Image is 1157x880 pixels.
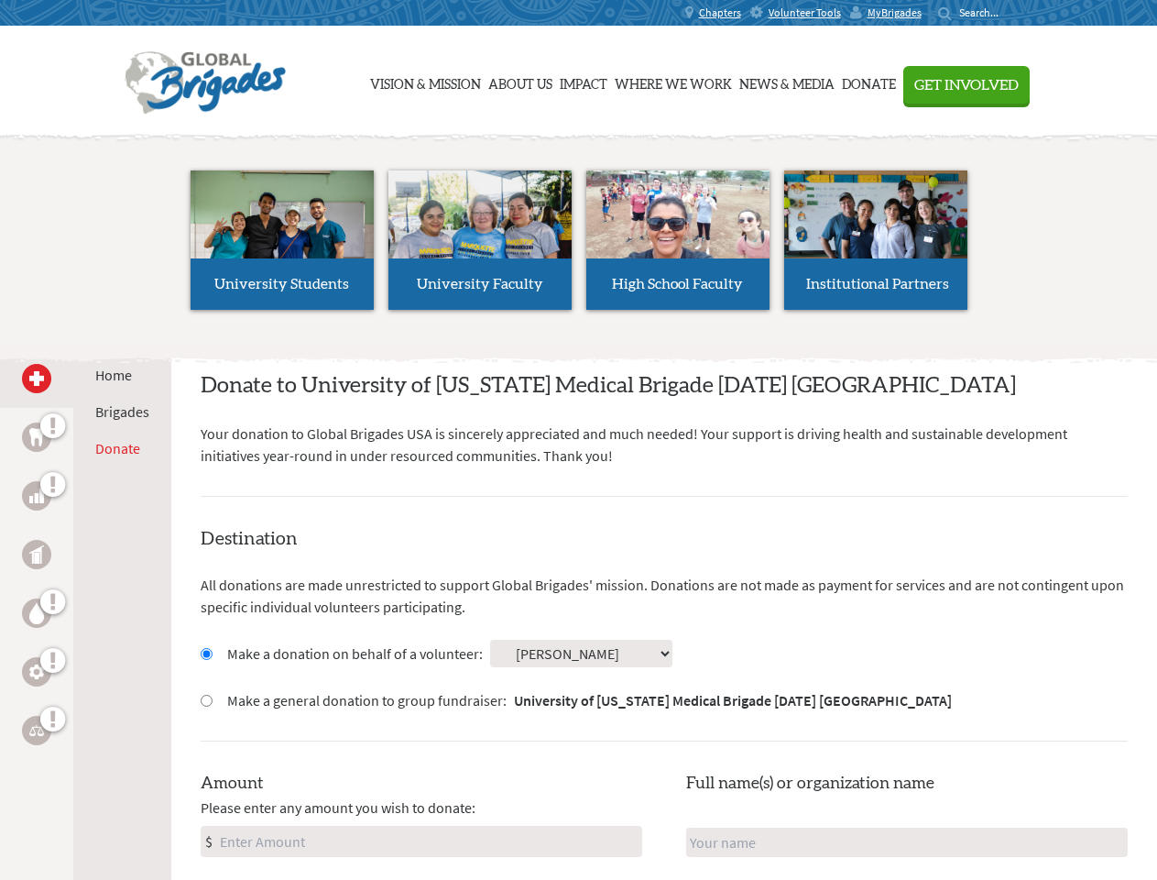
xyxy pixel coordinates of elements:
input: Enter Amount [216,827,641,856]
label: Full name(s) or organization name [686,771,934,797]
span: University Students [214,277,349,291]
img: Business [29,489,44,503]
p: All donations are made unrestricted to support Global Brigades' mission. Donations are not made a... [201,574,1128,618]
a: Legal Empowerment [22,716,51,745]
a: Home [95,366,132,384]
a: News & Media [739,36,835,127]
span: Institutional Partners [806,277,949,291]
img: Dental [29,428,44,445]
a: University Students [191,170,374,310]
div: $ [202,827,216,856]
span: Volunteer Tools [769,5,841,20]
input: Your name [686,828,1128,857]
img: Medical [29,371,44,386]
a: Impact [560,36,607,127]
span: Get Involved [914,78,1019,93]
button: Get Involved [903,66,1030,104]
a: Business [22,481,51,511]
span: Please enter any amount you wish to donate: [201,797,475,819]
input: Search... [959,5,1011,19]
a: Medical [22,364,51,393]
a: Vision & Mission [370,36,481,127]
a: Water [22,599,51,628]
a: Institutional Partners [784,170,967,310]
img: Global Brigades Logo [125,51,286,115]
a: Engineering [22,657,51,687]
a: Public Health [22,540,51,569]
h4: Destination [201,526,1128,552]
span: High School Faculty [612,277,743,291]
a: About Us [488,36,552,127]
img: Legal Empowerment [29,725,44,736]
img: menu_brigades_submenu_1.jpg [191,170,374,292]
label: Amount [201,771,264,797]
h2: Donate to University of [US_STATE] Medical Brigade [DATE] [GEOGRAPHIC_DATA] [201,371,1128,401]
li: Brigades [95,401,149,423]
span: University Faculty [417,277,543,291]
li: Home [95,364,149,386]
img: menu_brigades_submenu_4.jpg [784,170,967,292]
span: Chapters [699,5,741,20]
img: menu_brigades_submenu_3.jpg [586,170,770,259]
a: Donate [95,439,140,457]
strong: University of [US_STATE] Medical Brigade [DATE] [GEOGRAPHIC_DATA] [514,691,952,709]
a: Where We Work [615,36,732,127]
img: menu_brigades_submenu_2.jpg [388,170,572,293]
p: Your donation to Global Brigades USA is sincerely appreciated and much needed! Your support is dr... [201,423,1128,467]
a: High School Faculty [586,170,770,310]
img: Water [29,602,44,623]
label: Make a general donation to group fundraiser: [227,689,952,711]
a: University Faculty [388,170,572,310]
a: Brigades [95,402,149,421]
a: Donate [842,36,896,127]
label: Make a donation on behalf of a volunteer: [227,643,483,665]
li: Donate [95,437,149,459]
a: Dental [22,423,51,452]
img: Public Health [29,545,44,564]
img: Engineering [29,665,44,679]
span: MyBrigades [868,5,922,20]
